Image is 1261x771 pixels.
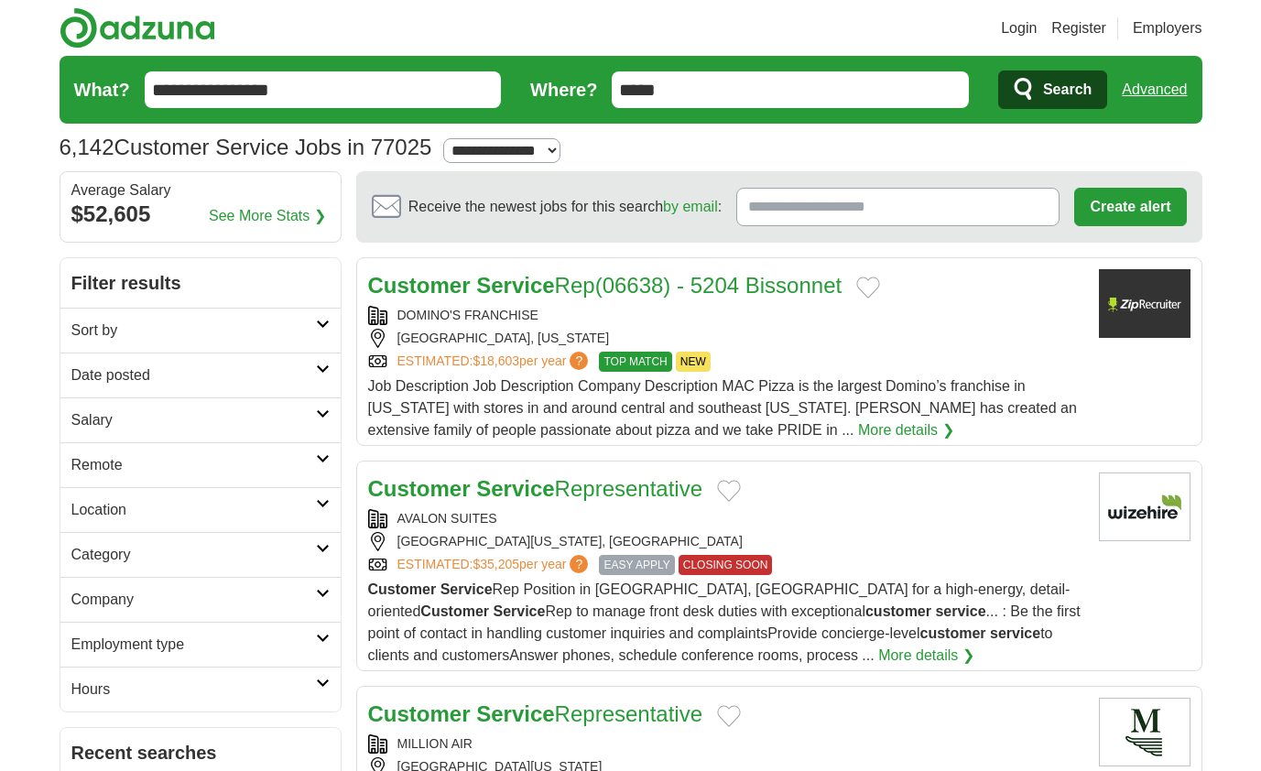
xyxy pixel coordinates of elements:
label: Where? [530,76,597,103]
h2: Hours [71,679,316,700]
a: More details ❯ [858,419,954,441]
h2: Employment type [71,634,316,656]
span: Rep Position in [GEOGRAPHIC_DATA], [GEOGRAPHIC_DATA] for a high-energy, detail-oriented Rep to ma... [368,581,1081,663]
h2: Company [71,589,316,611]
h2: Date posted [71,364,316,386]
a: Employers [1133,17,1202,39]
button: Add to favorite jobs [856,277,880,299]
h2: Salary [71,409,316,431]
strong: Service [476,701,554,726]
a: Company [60,577,341,622]
button: Add to favorite jobs [717,480,741,502]
h2: Location [71,499,316,521]
a: Login [1001,17,1037,39]
span: 6,142 [60,131,114,164]
a: Customer ServiceRep(06638) - 5204 Bissonnet [368,273,842,298]
a: Category [60,532,341,577]
a: See More Stats ❯ [209,205,326,227]
strong: service [990,625,1040,641]
strong: service [935,603,985,619]
label: What? [74,76,130,103]
span: ? [570,352,588,370]
strong: Customer [368,476,471,501]
span: NEW [676,352,711,372]
strong: Customer [368,701,471,726]
a: ESTIMATED:$35,205per year? [397,555,592,575]
h2: Sort by [71,320,316,342]
span: EASY APPLY [599,555,674,575]
a: by email [663,199,718,214]
a: Customer ServiceRepresentative [368,701,703,726]
span: ? [570,555,588,573]
strong: Customer [368,273,471,298]
span: Receive the newest jobs for this search : [408,196,722,218]
button: Create alert [1074,188,1186,226]
a: Date posted [60,353,341,397]
img: Adzuna logo [60,7,215,49]
div: $52,605 [71,198,330,231]
a: Hours [60,667,341,711]
strong: Customer [420,603,489,619]
div: [GEOGRAPHIC_DATA][US_STATE], [GEOGRAPHIC_DATA] [368,532,1084,551]
a: Employment type [60,622,341,667]
strong: customer [865,603,931,619]
img: Million Air logo [1099,698,1190,766]
a: More details ❯ [878,645,974,667]
h2: Category [71,544,316,566]
strong: Customer [368,581,437,597]
button: Add to favorite jobs [717,705,741,727]
span: $18,603 [473,353,519,368]
span: Search [1043,71,1092,108]
h2: Remote [71,454,316,476]
h1: Customer Service Jobs in 77025 [60,135,432,159]
span: $35,205 [473,557,519,571]
a: Register [1051,17,1106,39]
button: Search [998,71,1107,109]
a: Sort by [60,308,341,353]
img: Company logo [1099,269,1190,338]
strong: Service [493,603,545,619]
strong: Service [440,581,493,597]
span: CLOSING SOON [679,555,773,575]
img: Company logo [1099,472,1190,541]
a: Location [60,487,341,532]
div: [GEOGRAPHIC_DATA], [US_STATE] [368,329,1084,348]
span: Job Description Job Description Company Description MAC Pizza is the largest Domino’s franchise i... [368,378,1077,438]
div: Average Salary [71,183,330,198]
a: ESTIMATED:$18,603per year? [397,352,592,372]
h2: Recent searches [71,739,330,766]
a: Salary [60,397,341,442]
a: Advanced [1122,71,1187,108]
h2: Filter results [60,258,341,308]
a: MILLION AIR [397,736,473,751]
strong: Service [476,273,554,298]
a: Customer ServiceRepresentative [368,476,703,501]
a: Remote [60,442,341,487]
div: AVALON SUITES [368,509,1084,528]
strong: customer [920,625,986,641]
strong: Service [476,476,554,501]
div: DOMINO'S FRANCHISE [368,306,1084,325]
span: TOP MATCH [599,352,671,372]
